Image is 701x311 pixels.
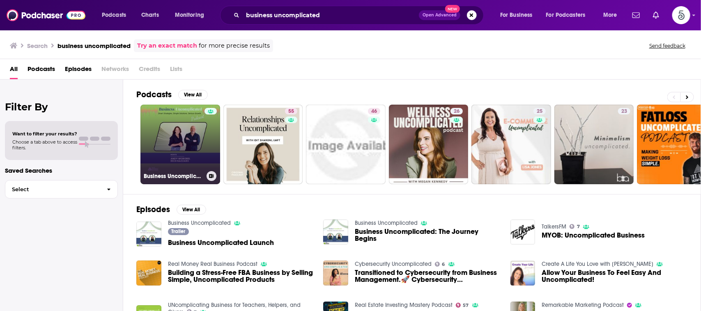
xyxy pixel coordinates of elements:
span: Charts [141,9,159,21]
a: 46 [368,108,380,114]
button: Select [5,180,118,199]
span: Lists [170,62,182,79]
img: Business Uncomplicated Launch [136,222,161,247]
a: 57 [456,303,469,308]
span: More [603,9,617,21]
a: Real Estate Investing Mastery Podcast [355,302,453,309]
a: 23 [618,108,630,114]
a: 46 [306,105,386,184]
span: 23 [621,107,627,116]
a: 55 [223,105,303,184]
a: 7 [570,224,580,229]
a: Create A Life You Love with Simone Lea [542,261,653,268]
span: Credits [139,62,160,79]
a: Show notifications dropdown [650,8,662,22]
a: 6 [435,262,445,267]
h3: business uncomplicated [57,42,131,50]
h2: Filter By [5,101,118,113]
img: Building a Stress-Free FBA Business by Selling Simple, Uncomplicated Products [136,261,161,286]
a: TalkersFM [542,223,566,230]
span: Open Advanced [423,13,457,17]
h2: Podcasts [136,89,172,100]
span: Want to filter your results? [12,131,77,137]
span: For Business [500,9,533,21]
a: EpisodesView All [136,204,206,215]
a: 25 [471,105,551,184]
a: PodcastsView All [136,89,208,100]
a: Business Uncomplicated [140,105,220,184]
a: Episodes [65,62,92,79]
span: Logged in as Spiral5-G2 [672,6,690,24]
button: Open AdvancedNew [419,10,460,20]
a: All [10,62,18,79]
div: Search podcasts, credits, & more... [228,6,492,25]
button: open menu [541,9,598,22]
span: 46 [371,107,377,116]
h2: Episodes [136,204,170,215]
span: Select [5,187,100,192]
a: MYOB: Uncomplicated Business [542,232,645,239]
span: for more precise results [199,41,270,50]
img: MYOB: Uncomplicated Business [510,220,536,245]
a: 26 [389,105,469,184]
button: open menu [169,9,215,22]
span: 7 [577,225,580,229]
button: Send feedback [647,42,688,49]
a: Cybersecurity Uncomplicated [355,261,432,268]
span: Monitoring [175,9,204,21]
p: Saved Searches [5,167,118,174]
a: Charts [136,9,164,22]
button: open menu [598,9,627,22]
span: For Podcasters [546,9,586,21]
a: Allow Your Business To Feel Easy And Uncomplicated! [510,261,536,286]
a: Business Uncomplicated [168,220,231,226]
span: Trailer [171,229,185,234]
a: 25 [533,108,546,114]
img: Transitioned to Cybersecurity from Business Management.🚀 Cybersecurity Uncomplicated Episode 10 [323,261,348,286]
img: User Profile [672,6,690,24]
span: 55 [288,107,294,116]
button: open menu [96,9,137,22]
a: Business Uncomplicated: The Journey Begins [355,228,501,242]
img: Business Uncomplicated: The Journey Begins [323,220,348,245]
a: Allow Your Business To Feel Easy And Uncomplicated! [542,269,687,283]
span: New [445,5,460,13]
button: open menu [494,9,543,22]
span: 6 [442,263,445,266]
button: View All [177,205,206,215]
img: Podchaser - Follow, Share and Rate Podcasts [7,7,85,23]
h3: Business Uncomplicated [144,173,203,180]
input: Search podcasts, credits, & more... [243,9,419,22]
a: Podcasts [28,62,55,79]
span: Choose a tab above to access filters. [12,139,77,151]
a: Try an exact match [137,41,197,50]
span: Podcasts [102,9,126,21]
a: 55 [285,108,297,114]
a: Building a Stress-Free FBA Business by Selling Simple, Uncomplicated Products [168,269,314,283]
a: Show notifications dropdown [629,8,643,22]
a: Transitioned to Cybersecurity from Business Management.🚀 Cybersecurity Uncomplicated Episode 10 [355,269,501,283]
a: Real Money Real Business Podcast [168,261,257,268]
a: Business Uncomplicated [355,220,418,226]
h3: Search [27,42,48,50]
span: 25 [537,107,542,116]
a: Remarkable Marketing Podcast [542,302,624,309]
span: Networks [101,62,129,79]
a: 23 [554,105,634,184]
span: 26 [454,107,460,116]
span: Business Uncomplicated Launch [168,239,274,246]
